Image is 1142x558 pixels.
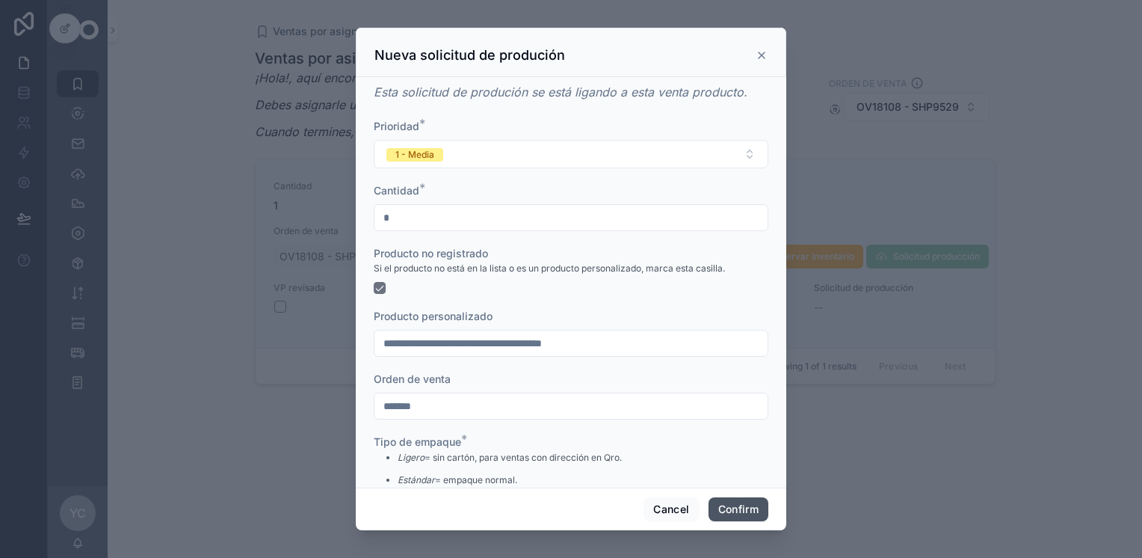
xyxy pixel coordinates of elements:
[374,372,451,385] span: Orden de venta
[398,452,425,463] em: Ligero
[374,120,419,132] span: Prioridad
[643,497,699,521] button: Cancel
[709,497,768,521] button: Confirm
[374,140,768,168] button: Select Button
[374,263,725,275] span: Si el producto no está en la lista o es un producto personalizado, marca esta casilla.
[374,184,419,197] span: Cantidad
[395,148,434,162] div: 1 - Media
[374,46,565,64] h3: Nueva solicitud de produción
[398,474,435,485] em: Estándar
[374,247,488,260] span: Producto no registrado
[374,310,493,322] span: Producto personalizado
[398,473,622,487] p: = empaque normal.
[374,435,461,448] span: Tipo de empaque
[398,451,622,465] p: = sin cartón, para ventas con dirección en Qro.
[374,85,747,99] em: Esta solicitud de produción se está ligando a esta venta producto.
